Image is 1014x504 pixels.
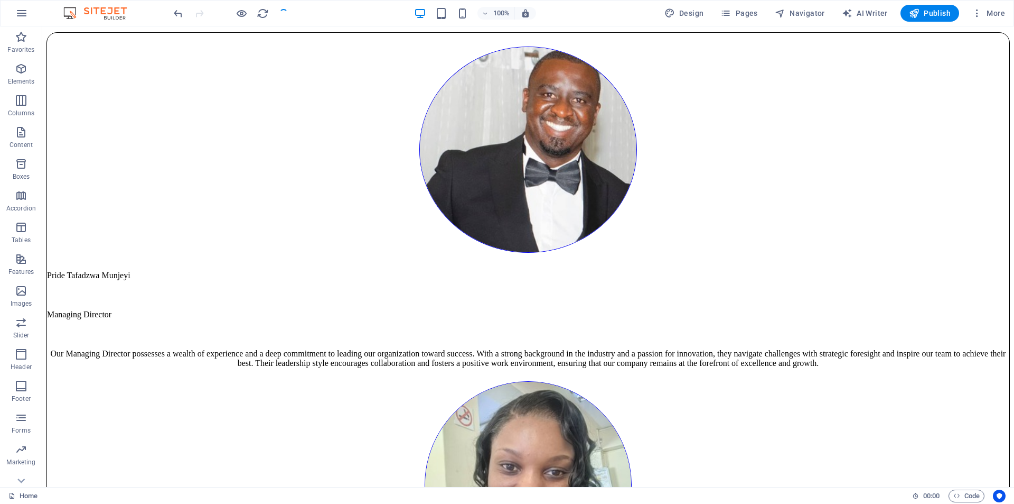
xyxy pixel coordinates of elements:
span: Code [953,490,980,502]
button: Pages [716,5,762,22]
p: Boxes [13,172,30,181]
p: Forms [12,426,31,435]
span: Pages [720,8,757,19]
button: More [968,5,1009,22]
span: Publish [909,8,951,19]
button: 100% [477,7,515,20]
button: Navigator [771,5,829,22]
i: On resize automatically adjust zoom level to fit chosen device. [521,8,530,18]
img: Editor Logo [61,7,140,20]
span: Design [664,8,704,19]
p: Accordion [6,204,36,213]
p: Slider [13,331,30,340]
p: Tables [12,236,31,244]
div: Design (Ctrl+Alt+Y) [660,5,708,22]
a: Click to cancel selection. Double-click to open Pages [8,490,37,502]
button: Design [660,5,708,22]
h6: 100% [493,7,510,20]
p: Columns [8,109,34,117]
span: AI Writer [842,8,888,19]
p: Features [8,268,34,276]
button: undo [172,7,184,20]
button: Usercentrics [993,490,1006,502]
button: Click here to leave preview mode and continue editing [235,7,248,20]
span: : [931,492,932,500]
i: Undo: Change text (Ctrl+Z) [172,7,184,20]
p: Marketing [6,458,35,466]
button: AI Writer [838,5,892,22]
p: Favorites [7,45,34,54]
p: Header [11,363,32,371]
h6: Session time [912,490,940,502]
p: Elements [8,77,35,86]
span: 00 00 [923,490,940,502]
button: Code [949,490,984,502]
span: Navigator [775,8,825,19]
span: More [972,8,1005,19]
button: Publish [900,5,959,22]
p: Content [10,141,33,149]
p: Images [11,299,32,308]
button: reload [256,7,269,20]
p: Footer [12,395,31,403]
i: Reload page [257,7,269,20]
